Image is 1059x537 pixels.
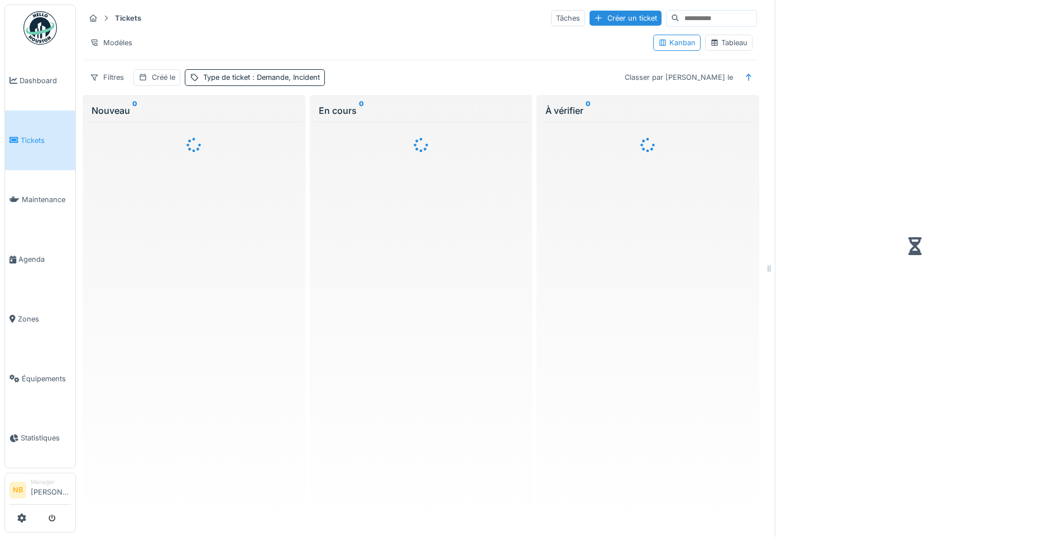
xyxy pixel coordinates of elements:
span: Équipements [22,373,71,384]
a: Zones [5,289,75,349]
div: Créer un ticket [590,11,662,26]
div: Tableau [710,37,747,48]
span: Tickets [21,135,71,146]
div: À vérifier [545,104,750,117]
span: Agenda [18,254,71,265]
div: Manager [31,478,71,486]
div: Type de ticket [203,72,320,83]
strong: Tickets [111,13,146,23]
li: [PERSON_NAME] [31,478,71,502]
div: Modèles [85,35,137,51]
div: Kanban [658,37,696,48]
div: Tâches [551,10,585,26]
span: : Demande, Incident [250,73,320,81]
sup: 0 [586,104,591,117]
a: Maintenance [5,170,75,230]
a: Tickets [5,111,75,170]
a: Équipements [5,349,75,409]
li: NB [9,482,26,498]
span: Dashboard [20,75,71,86]
div: En cours [319,104,524,117]
div: Créé le [152,72,175,83]
span: Statistiques [21,433,71,443]
a: Dashboard [5,51,75,111]
div: Classer par [PERSON_NAME] le [620,69,738,85]
div: Nouveau [92,104,296,117]
img: Badge_color-CXgf-gQk.svg [23,11,57,45]
span: Zones [18,314,71,324]
span: Maintenance [22,194,71,205]
a: Agenda [5,229,75,289]
a: Statistiques [5,409,75,468]
a: NB Manager[PERSON_NAME] [9,478,71,505]
div: Filtres [85,69,129,85]
sup: 0 [359,104,364,117]
sup: 0 [132,104,137,117]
